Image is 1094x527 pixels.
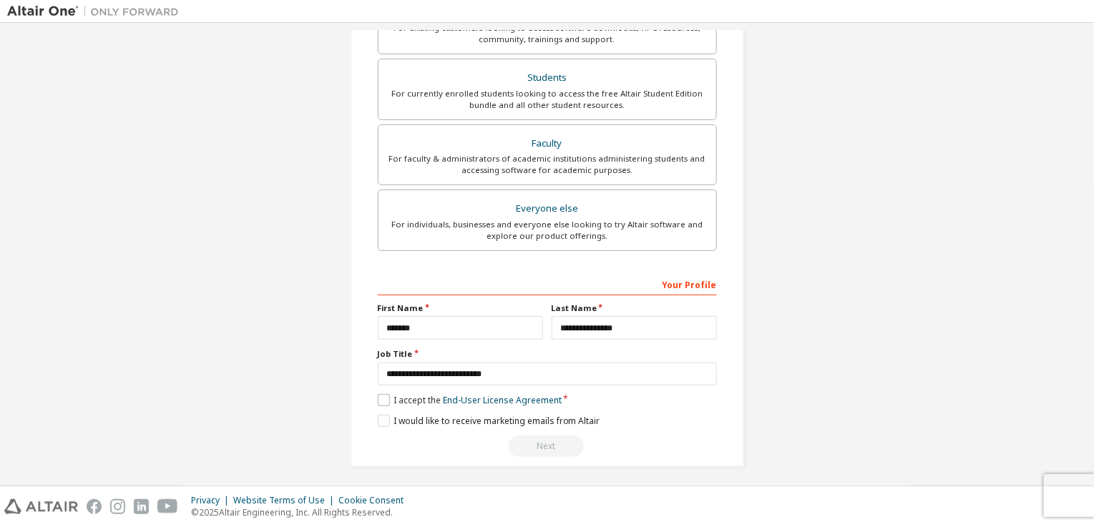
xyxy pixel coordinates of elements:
img: instagram.svg [110,499,125,514]
a: End-User License Agreement [443,394,562,406]
div: Your Profile [378,272,717,295]
img: youtube.svg [157,499,178,514]
div: Everyone else [387,199,708,219]
div: Privacy [191,495,233,506]
label: First Name [378,302,543,314]
div: Cookie Consent [338,495,412,506]
p: © 2025 Altair Engineering, Inc. All Rights Reserved. [191,506,412,518]
div: Faculty [387,134,708,154]
img: facebook.svg [87,499,102,514]
div: Students [387,68,708,88]
label: I would like to receive marketing emails from Altair [378,415,600,427]
div: For existing customers looking to access software downloads, HPC resources, community, trainings ... [387,22,708,45]
div: Read and acccept EULA to continue [378,435,717,457]
label: Job Title [378,348,717,360]
img: linkedin.svg [134,499,149,514]
label: Last Name [552,302,717,314]
div: For faculty & administrators of academic institutions administering students and accessing softwa... [387,153,708,176]
img: altair_logo.svg [4,499,78,514]
img: Altair One [7,4,186,19]
label: I accept the [378,394,562,406]
div: For individuals, businesses and everyone else looking to try Altair software and explore our prod... [387,219,708,242]
div: Website Terms of Use [233,495,338,506]
div: For currently enrolled students looking to access the free Altair Student Edition bundle and all ... [387,88,708,111]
